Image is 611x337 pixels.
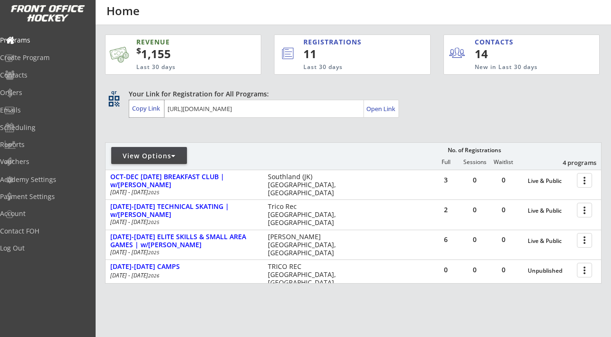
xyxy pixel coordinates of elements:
div: Live & Public [528,178,572,184]
a: Open Link [366,102,396,115]
div: [DATE] - [DATE] [110,273,255,278]
div: Last 30 days [136,63,220,71]
div: [PERSON_NAME] [GEOGRAPHIC_DATA], [GEOGRAPHIC_DATA] [268,233,342,257]
div: Unpublished [528,268,572,274]
div: 0 [489,267,518,273]
div: Trico Rec [GEOGRAPHIC_DATA], [GEOGRAPHIC_DATA] [268,203,342,226]
div: Copy Link [132,104,162,112]
div: No. of Registrations [445,147,504,154]
div: [DATE]-[DATE] TECHNICAL SKATING | w/[PERSON_NAME] [110,203,258,219]
div: 0 [489,207,518,213]
div: Full [432,159,460,165]
div: CONTACTS [475,37,518,47]
button: qr_code [107,94,121,108]
div: 4 programs [547,158,596,167]
div: Your Link for Registration for All Programs: [129,89,572,99]
sup: $ [136,45,141,56]
div: TRICO REC [GEOGRAPHIC_DATA], [GEOGRAPHIC_DATA] [268,263,342,286]
div: Waitlist [489,159,517,165]
em: 2026 [148,272,159,279]
div: [DATE] - [DATE] [110,219,255,225]
div: 0 [460,177,489,183]
div: REVENUE [136,37,220,47]
div: 6 [432,236,460,243]
div: [DATE]-[DATE] CAMPS [110,263,258,271]
div: qr [108,89,119,95]
div: Last 30 days [303,63,391,71]
div: View Options [111,151,187,161]
div: 14 [475,46,533,62]
div: New in Last 30 days [475,63,555,71]
div: 0 [460,236,489,243]
div: 3 [432,177,460,183]
div: Southland (JK) [GEOGRAPHIC_DATA], [GEOGRAPHIC_DATA] [268,173,342,197]
div: [DATE] - [DATE] [110,250,255,255]
div: Open Link [366,105,396,113]
div: 0 [432,267,460,273]
button: more_vert [577,233,592,248]
div: 0 [489,177,518,183]
div: 0 [489,236,518,243]
div: [DATE]-[DATE] ELITE SKILLS & SMALL AREA GAMES | w/[PERSON_NAME] [110,233,258,249]
div: OCT-DEC [DATE] BREAKFAST CLUB | w/[PERSON_NAME] [110,173,258,189]
div: 1,155 [136,46,231,62]
em: 2025 [148,249,159,256]
em: 2025 [148,219,159,225]
div: Sessions [460,159,489,165]
div: 11 [303,46,398,62]
div: 0 [460,207,489,213]
div: Live & Public [528,207,572,214]
button: more_vert [577,173,592,188]
div: 0 [460,267,489,273]
button: more_vert [577,203,592,217]
div: Live & Public [528,238,572,244]
em: 2025 [148,189,159,196]
div: REGISTRATIONS [303,37,390,47]
div: 2 [432,207,460,213]
button: more_vert [577,263,592,277]
div: [DATE] - [DATE] [110,190,255,195]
